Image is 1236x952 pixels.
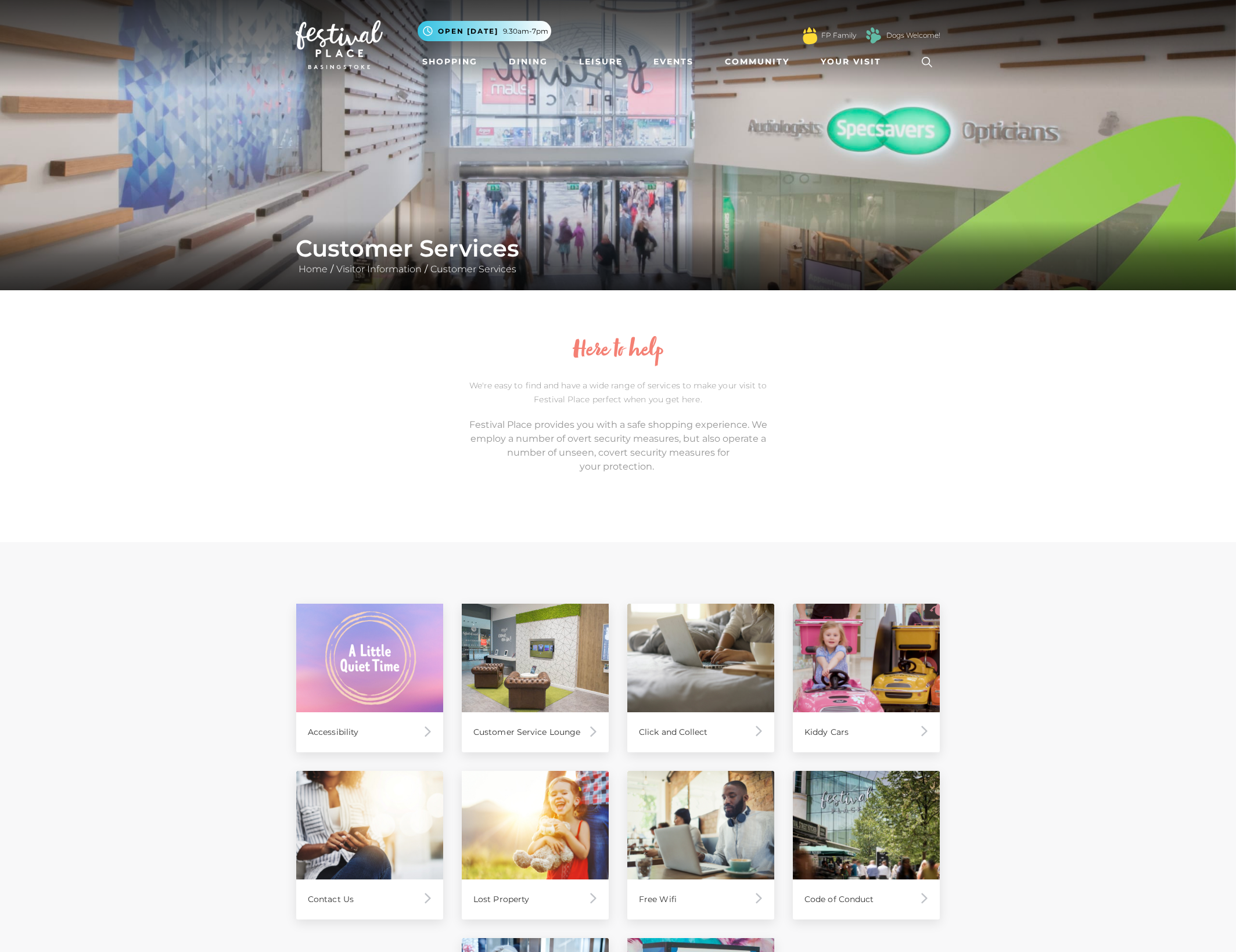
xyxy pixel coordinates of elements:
[793,604,940,752] a: Kiddy Cars
[503,26,548,37] span: 9.30am-7pm
[469,419,767,458] span: Festival Place provides you with a safe shopping experience. We employ a number of overt security...
[418,51,482,73] a: Shopping
[296,20,383,69] img: Festival Place Logo
[821,30,856,41] a: FP Family
[287,235,949,276] div: / /
[574,51,627,73] a: Leisure
[427,264,519,275] a: Customer Services
[793,712,940,752] div: Kiddy Cars
[816,51,892,73] a: Your Visit
[627,712,774,752] div: Click and Collect
[296,879,443,919] div: Contact Us
[462,879,609,919] div: Lost Property
[296,235,940,262] h1: Customer Services
[438,26,498,37] span: Open [DATE]
[720,51,794,73] a: Community
[821,56,881,68] span: Your Visit
[296,264,330,275] a: Home
[793,879,940,919] div: Code of Conduct
[886,30,940,41] a: Dogs Welcome!
[461,338,775,364] h2: Here to help
[793,771,940,919] a: Code of Conduct
[469,380,767,405] span: We're easy to find and have a wide range of services to make your visit to Festival Place perfect...
[627,604,774,752] a: Click and Collect
[296,604,443,752] a: Accessibility
[580,461,654,472] span: your protection.
[504,51,552,73] a: Dining
[649,51,698,73] a: Events
[296,771,443,919] a: Contact Us
[627,771,774,919] a: Free Wifi
[462,604,609,752] a: Customer Service Lounge
[296,712,443,752] div: Accessibility
[462,771,609,919] a: Lost Property
[627,879,774,919] div: Free Wifi
[333,264,425,275] a: Visitor Information
[418,21,551,41] button: Open [DATE] 9.30am-7pm
[462,712,609,752] div: Customer Service Lounge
